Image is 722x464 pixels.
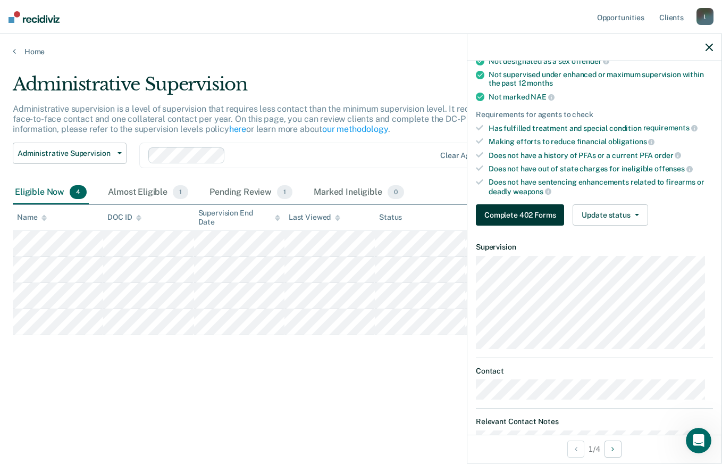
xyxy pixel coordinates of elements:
div: Not designated as a sex [489,56,713,66]
dt: Relevant Contact Notes [476,417,713,426]
a: here [229,124,246,134]
button: Complete 402 Forms [476,204,564,226]
span: offenses [654,164,693,173]
span: Administrative Supervision [18,149,113,158]
iframe: Intercom live chat [686,428,711,453]
span: NAE [531,93,554,101]
span: months [527,79,552,87]
button: Previous Opportunity [567,441,584,458]
dt: Supervision [476,243,713,252]
span: 0 [388,185,404,199]
a: Home [13,47,709,56]
a: our methodology [322,124,388,134]
div: Does not have out of state charges for ineligible [489,164,713,173]
div: Making efforts to reduce financial [489,137,713,146]
div: DOC ID [107,213,141,222]
img: Recidiviz [9,11,60,23]
div: Almost Eligible [106,181,190,204]
button: Next Opportunity [605,441,622,458]
div: Supervision End Date [198,209,280,227]
div: Administrative Supervision [13,73,555,104]
div: Clear agents [440,151,485,160]
div: Requirements for agents to check [476,110,713,119]
a: Navigate to form link [476,204,568,226]
span: 4 [70,185,87,199]
div: Does not have a history of PFAs or a current PFA order [489,151,713,160]
div: Status [379,213,402,222]
div: Eligible Now [13,181,89,204]
div: Marked Ineligible [312,181,406,204]
p: Administrative supervision is a level of supervision that requires less contact than the minimum ... [13,104,542,134]
button: Update status [573,204,648,226]
div: Not marked [489,92,713,102]
div: l [696,8,713,25]
span: 1 [173,185,188,199]
div: Name [17,213,47,222]
div: 1 / 4 [467,435,721,463]
div: Does not have sentencing enhancements related to firearms or deadly [489,178,713,196]
span: offender [572,57,610,65]
div: Has fulfilled treatment and special condition [489,123,713,133]
span: 1 [277,185,292,199]
dt: Contact [476,367,713,376]
span: obligations [608,137,654,146]
div: Last Viewed [289,213,340,222]
span: weapons [513,187,551,196]
div: Pending Review [207,181,295,204]
div: Not supervised under enhanced or maximum supervision within the past 12 [489,70,713,88]
span: requirements [643,123,698,132]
